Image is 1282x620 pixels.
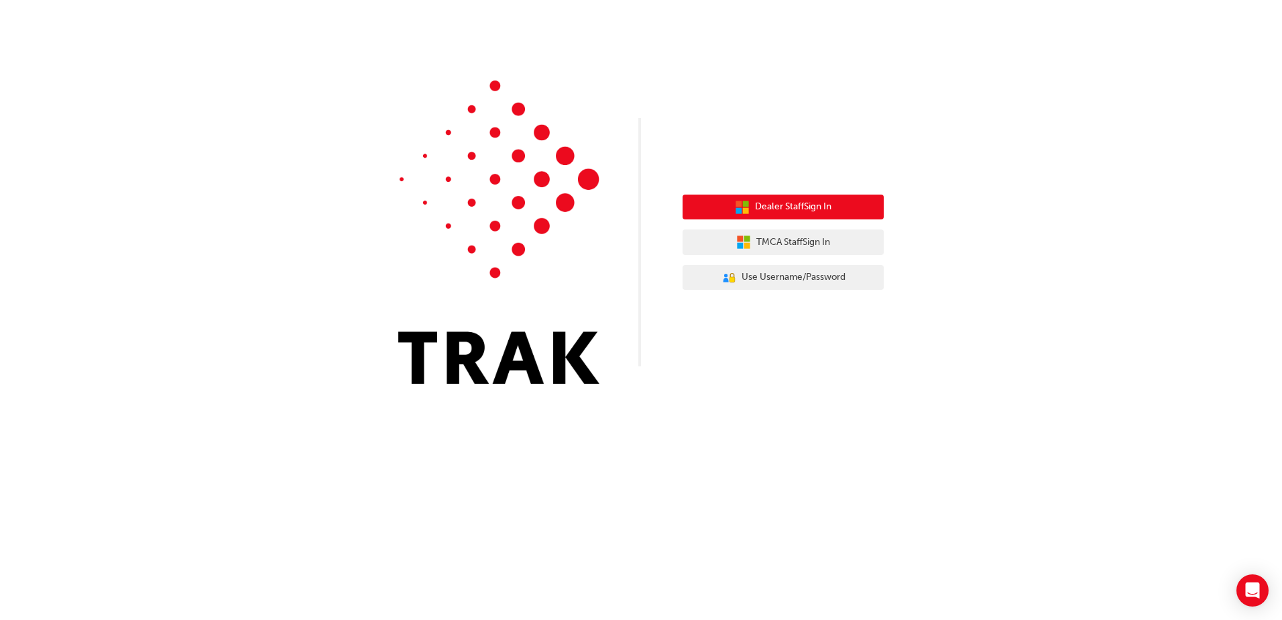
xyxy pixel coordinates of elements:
[1236,574,1269,607] div: Open Intercom Messenger
[742,270,846,285] span: Use Username/Password
[398,81,599,384] img: Trak
[755,199,831,215] span: Dealer Staff Sign In
[683,195,884,220] button: Dealer StaffSign In
[756,235,830,250] span: TMCA Staff Sign In
[683,229,884,255] button: TMCA StaffSign In
[683,265,884,291] button: Use Username/Password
